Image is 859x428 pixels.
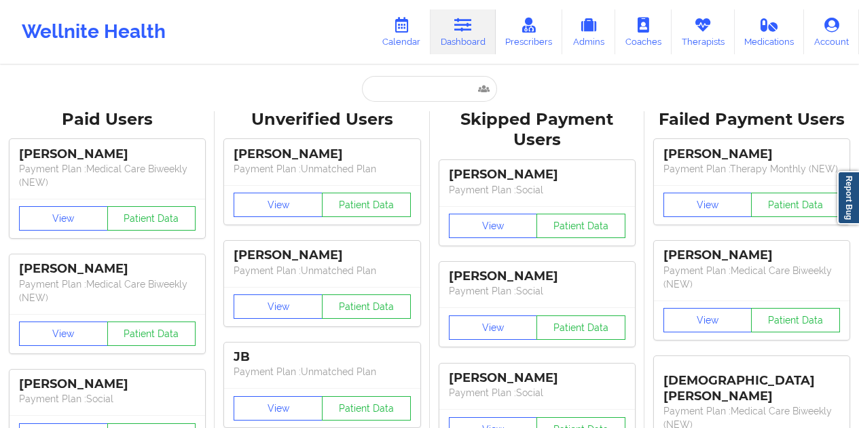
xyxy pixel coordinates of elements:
[234,264,410,277] p: Payment Plan : Unmatched Plan
[449,386,625,400] p: Payment Plan : Social
[449,214,538,238] button: View
[322,294,411,319] button: Patient Data
[224,109,420,130] div: Unverified Users
[234,349,410,365] div: JB
[663,308,752,332] button: View
[234,147,410,162] div: [PERSON_NAME]
[735,9,805,54] a: Medications
[449,370,625,386] div: [PERSON_NAME]
[372,9,431,54] a: Calendar
[234,162,410,176] p: Payment Plan : Unmatched Plan
[19,392,196,406] p: Payment Plan : Social
[562,9,615,54] a: Admins
[663,248,840,263] div: [PERSON_NAME]
[449,284,625,298] p: Payment Plan : Social
[751,308,840,332] button: Patient Data
[663,162,840,176] p: Payment Plan : Therapy Monthly (NEW)
[449,315,538,340] button: View
[234,193,323,217] button: View
[496,9,563,54] a: Prescribers
[234,248,410,263] div: [PERSON_NAME]
[19,206,108,231] button: View
[751,193,840,217] button: Patient Data
[322,193,411,217] button: Patient Data
[10,109,205,130] div: Paid Users
[449,167,625,182] div: [PERSON_NAME]
[107,206,196,231] button: Patient Data
[536,214,625,238] button: Patient Data
[439,109,635,151] div: Skipped Payment Users
[663,193,752,217] button: View
[615,9,672,54] a: Coaches
[234,365,410,378] p: Payment Plan : Unmatched Plan
[536,315,625,340] button: Patient Data
[19,261,196,277] div: [PERSON_NAME]
[837,171,859,225] a: Report Bug
[234,294,323,319] button: View
[19,322,108,346] button: View
[804,9,859,54] a: Account
[663,147,840,162] div: [PERSON_NAME]
[322,396,411,421] button: Patient Data
[19,376,196,392] div: [PERSON_NAME]
[449,183,625,197] p: Payment Plan : Social
[663,363,840,404] div: [DEMOGRAPHIC_DATA][PERSON_NAME]
[107,322,196,346] button: Patient Data
[19,162,196,189] p: Payment Plan : Medical Care Biweekly (NEW)
[431,9,496,54] a: Dashboard
[449,269,625,284] div: [PERSON_NAME]
[19,147,196,162] div: [PERSON_NAME]
[663,264,840,291] p: Payment Plan : Medical Care Biweekly (NEW)
[234,396,323,421] button: View
[19,277,196,305] p: Payment Plan : Medical Care Biweekly (NEW)
[654,109,849,130] div: Failed Payment Users
[672,9,735,54] a: Therapists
